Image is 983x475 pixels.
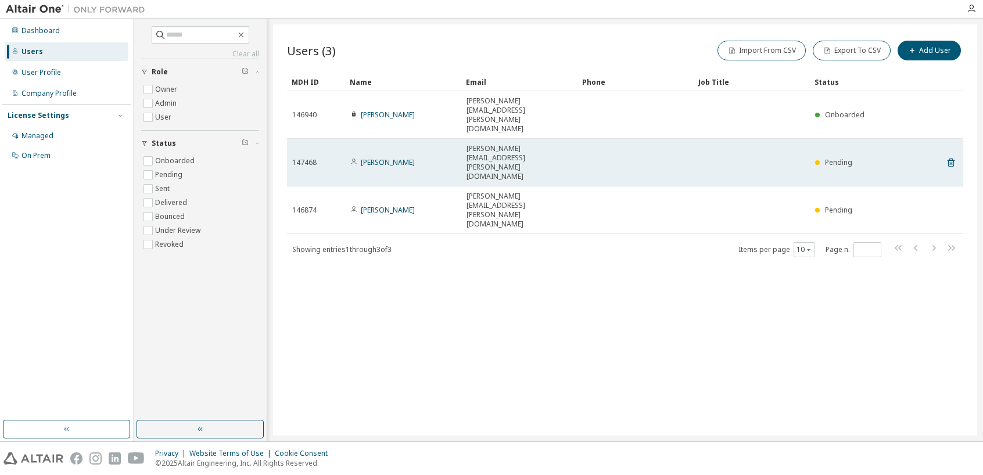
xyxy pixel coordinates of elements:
a: [PERSON_NAME] [361,157,415,167]
button: Import From CSV [717,41,806,60]
div: MDH ID [292,73,340,91]
label: Admin [155,96,179,110]
span: Status [152,139,176,148]
span: 146940 [292,110,317,120]
button: Role [141,59,259,85]
img: facebook.svg [70,452,82,465]
div: Phone [582,73,689,91]
span: Clear filter [242,139,249,148]
div: Cookie Consent [275,449,335,458]
img: linkedin.svg [109,452,121,465]
span: Clear filter [242,67,249,77]
span: Users (3) [287,42,336,59]
span: [PERSON_NAME][EMAIL_ADDRESS][PERSON_NAME][DOMAIN_NAME] [467,192,572,229]
button: Add User [898,41,961,60]
button: Status [141,131,259,156]
span: Role [152,67,168,77]
span: Pending [825,157,852,167]
div: Managed [21,131,53,141]
div: Status [815,73,903,91]
button: 10 [797,245,812,254]
a: Clear all [141,49,259,59]
label: Onboarded [155,154,197,168]
img: Altair One [6,3,151,15]
label: Under Review [155,224,203,237]
div: Company Profile [21,89,77,98]
span: Onboarded [825,110,864,120]
a: [PERSON_NAME] [361,205,415,215]
div: Email [466,73,573,91]
span: Page n. [826,242,881,257]
div: Dashboard [21,26,60,35]
span: [PERSON_NAME][EMAIL_ADDRESS][PERSON_NAME][DOMAIN_NAME] [467,144,572,181]
label: Pending [155,168,185,182]
span: Pending [825,205,852,215]
span: Items per page [738,242,815,257]
div: Name [350,73,457,91]
p: © 2025 Altair Engineering, Inc. All Rights Reserved. [155,458,335,468]
label: Sent [155,182,172,196]
div: User Profile [21,68,61,77]
label: Delivered [155,196,189,210]
div: License Settings [8,111,69,120]
button: Export To CSV [813,41,891,60]
img: youtube.svg [128,452,145,465]
div: Users [21,47,43,56]
span: [PERSON_NAME][EMAIL_ADDRESS][PERSON_NAME][DOMAIN_NAME] [467,96,572,134]
div: On Prem [21,151,51,160]
span: 146874 [292,206,317,215]
a: [PERSON_NAME] [361,110,415,120]
span: Showing entries 1 through 3 of 3 [292,244,392,254]
label: Owner [155,82,180,96]
div: Website Terms of Use [189,449,275,458]
label: User [155,110,174,124]
img: instagram.svg [89,452,102,465]
div: Job Title [698,73,805,91]
span: 147468 [292,158,317,167]
img: altair_logo.svg [3,452,63,465]
div: Privacy [155,449,189,458]
label: Bounced [155,210,187,224]
label: Revoked [155,237,186,251]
